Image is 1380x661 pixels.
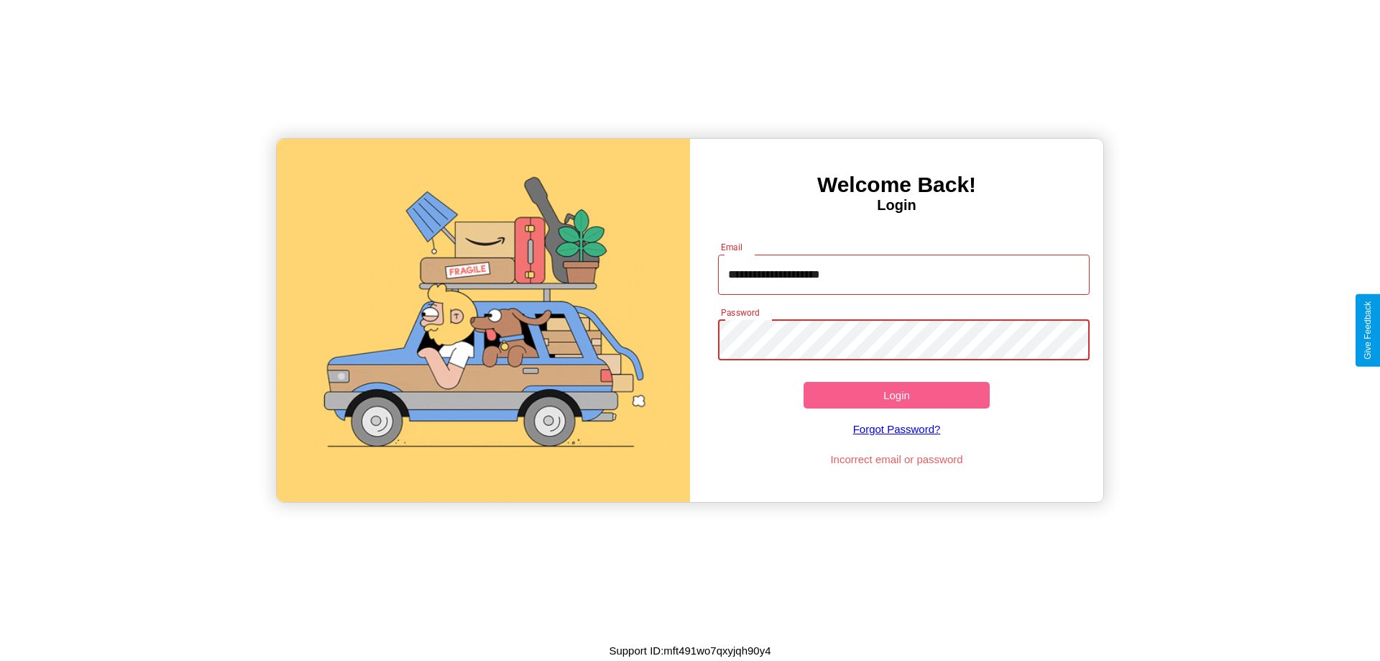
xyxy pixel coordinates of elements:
[711,409,1083,450] a: Forgot Password?
[277,139,690,502] img: gif
[1363,301,1373,360] div: Give Feedback
[690,197,1103,214] h4: Login
[804,382,990,409] button: Login
[721,241,743,253] label: Email
[609,641,770,660] p: Support ID: mft491wo7qxyjqh90y4
[690,173,1103,197] h3: Welcome Back!
[721,306,759,319] label: Password
[711,450,1083,469] p: Incorrect email or password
